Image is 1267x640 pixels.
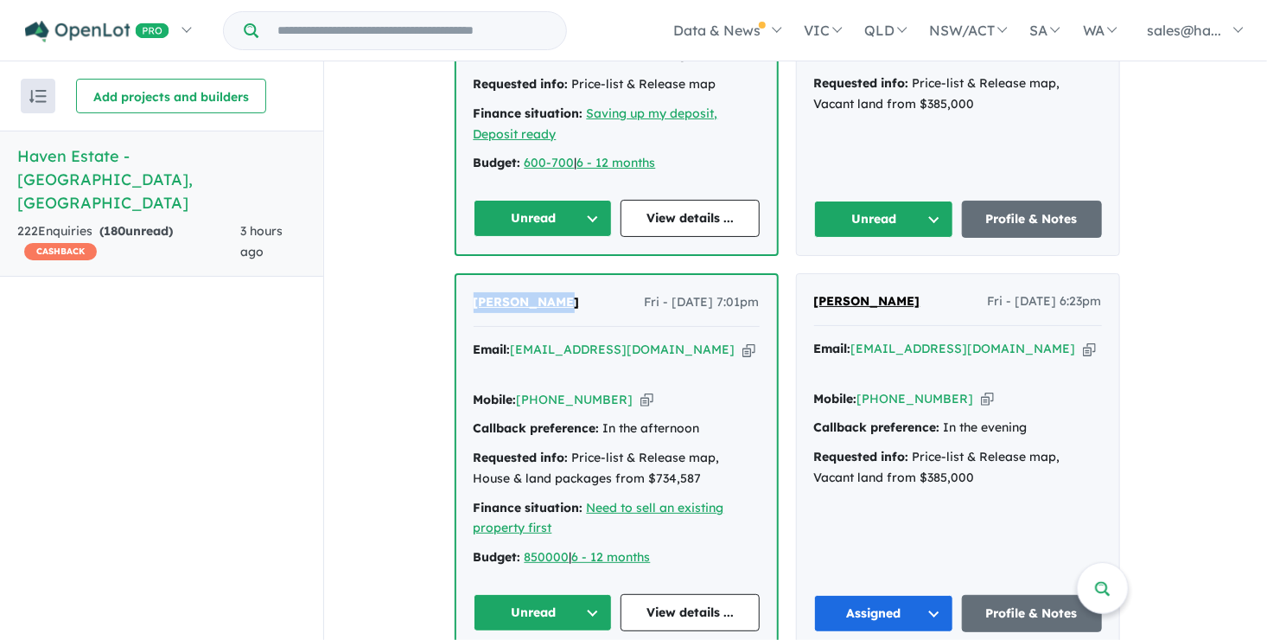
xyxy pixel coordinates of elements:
[814,391,857,406] strong: Mobile:
[104,223,125,239] span: 180
[474,294,580,310] span: [PERSON_NAME]
[99,223,173,239] strong: ( unread)
[474,450,569,465] strong: Requested info:
[474,200,613,237] button: Unread
[577,155,656,170] a: 6 - 12 months
[645,292,760,313] span: Fri - [DATE] 7:01pm
[474,419,760,439] div: In the afternoon
[814,419,940,435] strong: Callback preference:
[24,243,97,260] span: CASHBACK
[814,341,851,356] strong: Email:
[474,153,760,174] div: |
[474,106,583,121] strong: Finance situation:
[517,392,633,407] a: [PHONE_NUMBER]
[474,155,521,170] strong: Budget:
[474,392,517,407] strong: Mobile:
[814,595,954,632] button: Assigned
[962,595,1102,632] a: Profile & Notes
[814,201,954,238] button: Unread
[474,500,583,515] strong: Finance situation:
[814,447,1102,489] div: Price-list & Release map, Vacant land from $385,000
[511,342,735,357] a: [EMAIL_ADDRESS][DOMAIN_NAME]
[525,549,570,565] a: 850000
[814,291,920,312] a: [PERSON_NAME]
[814,75,909,91] strong: Requested info:
[814,449,909,464] strong: Requested info:
[474,292,580,313] a: [PERSON_NAME]
[474,448,760,490] div: Price-list & Release map, House & land packages from $734,587
[981,390,994,408] button: Copy
[29,90,47,103] img: sort.svg
[988,291,1102,312] span: Fri - [DATE] 6:23pm
[17,221,240,263] div: 222 Enquir ies
[262,12,563,49] input: Try estate name, suburb, builder or developer
[621,200,760,237] a: View details ...
[474,106,718,142] a: Saving up my deposit, Deposit ready
[240,223,283,259] span: 3 hours ago
[962,201,1102,238] a: Profile & Notes
[474,74,760,95] div: Price-list & Release map
[857,391,974,406] a: [PHONE_NUMBER]
[474,594,613,631] button: Unread
[474,500,724,536] a: Need to sell an existing property first
[474,547,760,568] div: |
[814,418,1102,438] div: In the evening
[640,391,653,409] button: Copy
[621,594,760,631] a: View details ...
[474,549,521,565] strong: Budget:
[474,342,511,357] strong: Email:
[742,341,755,359] button: Copy
[1147,22,1221,39] span: sales@ha...
[525,155,575,170] a: 600-700
[851,341,1076,356] a: [EMAIL_ADDRESS][DOMAIN_NAME]
[1083,340,1096,358] button: Copy
[17,144,306,214] h5: Haven Estate - [GEOGRAPHIC_DATA] , [GEOGRAPHIC_DATA]
[474,420,600,436] strong: Callback preference:
[814,293,920,309] span: [PERSON_NAME]
[814,74,1102,115] div: Price-list & Release map, Vacant land from $385,000
[572,549,651,565] a: 6 - 12 months
[25,21,169,42] img: Openlot PRO Logo White
[76,79,266,113] button: Add projects and builders
[474,76,569,92] strong: Requested info:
